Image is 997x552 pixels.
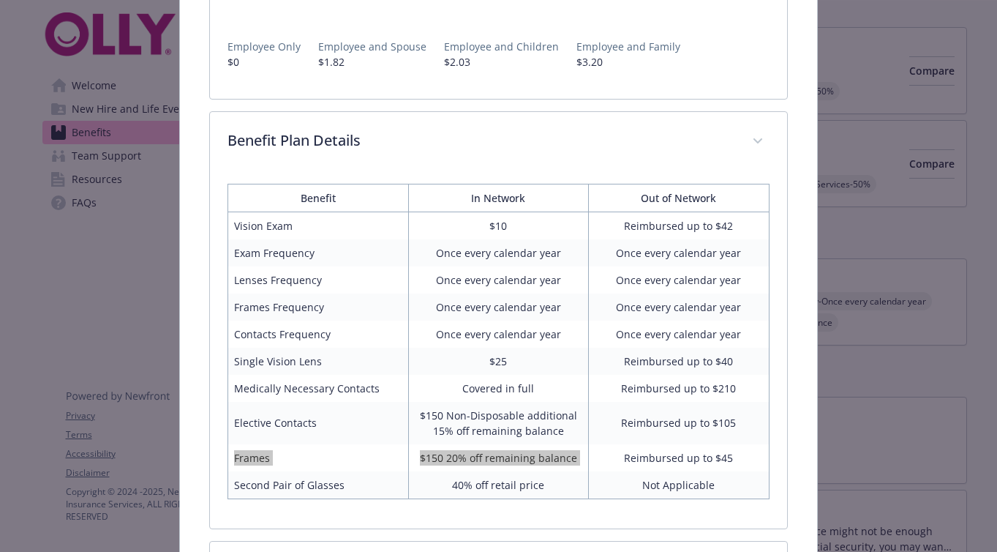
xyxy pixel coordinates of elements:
[228,239,408,266] td: Exam Frequency
[228,444,408,471] td: Frames
[408,184,588,212] th: In Network
[228,471,408,499] td: Second Pair of Glasses
[210,15,786,99] div: Employee Monthly Contributions
[408,266,588,294] td: Once every calendar year
[589,444,769,471] td: Reimbursed up to $45
[228,348,408,375] td: Single Vision Lens
[589,239,769,266] td: Once every calendar year
[228,402,408,444] td: Elective Contacts
[408,348,588,375] td: $25
[589,402,769,444] td: Reimbursed up to $105
[444,54,559,70] p: $2.03
[408,471,588,499] td: 40% off retail price
[589,375,769,402] td: Reimbursed up to $210
[408,212,588,239] td: $10
[589,348,769,375] td: Reimbursed up to $40
[408,321,588,348] td: Once every calendar year
[227,130,734,152] p: Benefit Plan Details
[576,54,680,70] p: $3.20
[589,184,769,212] th: Out of Network
[408,375,588,402] td: Covered in full
[408,294,588,321] td: Once every calendar year
[408,402,588,444] td: $150 Non-Disposable additional 15% off remaining balance
[210,112,786,172] div: Benefit Plan Details
[228,184,408,212] th: Benefit
[589,471,769,499] td: Not Applicable
[444,39,559,54] p: Employee and Children
[589,321,769,348] td: Once every calendar year
[408,239,588,266] td: Once every calendar year
[318,39,426,54] p: Employee and Spouse
[576,39,680,54] p: Employee and Family
[227,54,301,70] p: $0
[589,212,769,239] td: Reimbursed up to $42
[318,54,426,70] p: $1.82
[228,212,408,239] td: Vision Exam
[589,294,769,321] td: Once every calendar year
[589,266,769,294] td: Once every calendar year
[227,39,301,54] p: Employee Only
[228,321,408,348] td: Contacts Frequency
[228,266,408,294] td: Lenses Frequency
[228,375,408,402] td: Medically Necessary Contacts
[408,444,588,471] td: $150 20% off remaining balance
[210,172,786,529] div: Benefit Plan Details
[228,294,408,321] td: Frames Frequency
